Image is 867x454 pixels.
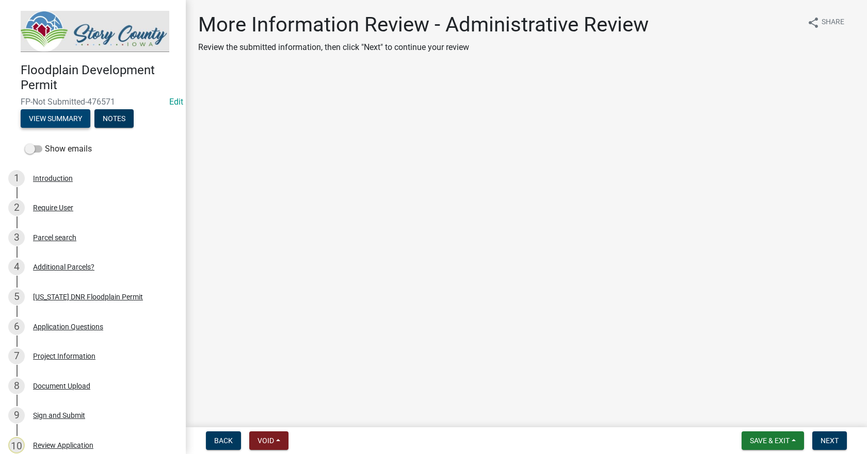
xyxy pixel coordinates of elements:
[21,63,178,93] h4: Floodplain Development Permit
[8,170,25,187] div: 1
[94,115,134,123] wm-modal-confirm: Notes
[33,352,95,360] div: Project Information
[21,11,169,52] img: Story County, Iowa
[8,378,25,394] div: 8
[33,175,73,182] div: Introduction
[8,229,25,246] div: 3
[822,16,844,29] span: Share
[821,436,839,445] span: Next
[8,259,25,275] div: 4
[33,263,94,271] div: Additional Parcels?
[8,318,25,335] div: 6
[94,109,134,128] button: Notes
[8,348,25,364] div: 7
[812,431,847,450] button: Next
[214,436,233,445] span: Back
[8,437,25,453] div: 10
[198,12,649,37] h1: More Information Review - Administrative Review
[750,436,790,445] span: Save & Exit
[8,407,25,424] div: 9
[25,143,92,155] label: Show emails
[807,16,820,29] i: share
[742,431,804,450] button: Save & Exit
[206,431,241,450] button: Back
[21,97,165,107] span: FP-Not Submitted-476571
[21,109,90,128] button: View Summary
[258,436,274,445] span: Void
[8,199,25,216] div: 2
[33,293,143,300] div: [US_STATE] DNR Floodplain Permit
[33,323,103,330] div: Application Questions
[33,382,90,390] div: Document Upload
[8,289,25,305] div: 5
[33,442,93,449] div: Review Application
[33,234,76,241] div: Parcel search
[21,115,90,123] wm-modal-confirm: Summary
[33,204,73,211] div: Require User
[249,431,288,450] button: Void
[33,412,85,419] div: Sign and Submit
[169,97,183,107] wm-modal-confirm: Edit Application Number
[799,12,853,32] button: shareShare
[169,97,183,107] a: Edit
[198,41,649,54] p: Review the submitted information, then click "Next" to continue your review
